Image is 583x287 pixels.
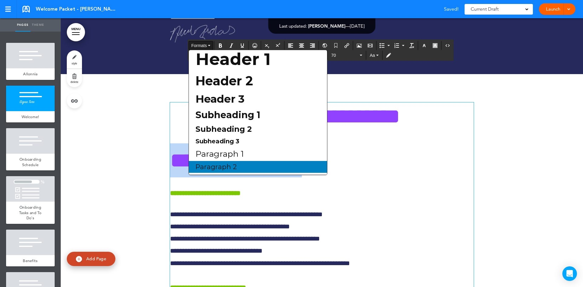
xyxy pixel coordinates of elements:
a: Welcome! [6,111,55,123]
span: Subheading 2 [195,125,252,134]
div: Bullet list [377,41,391,50]
div: — [279,24,365,28]
div: Anchor [331,41,341,50]
span: [DATE] [350,23,365,29]
span: Add Page [86,256,106,261]
div: Airmason image [354,41,364,50]
img: add.svg [76,256,82,262]
div: Underline [237,41,247,50]
div: Align center [296,41,307,50]
div: Bold [215,41,226,50]
span: Last updated: [279,23,307,29]
div: Insert/Edit global anchor link [320,41,330,50]
span: Current Draft [471,5,499,13]
a: Onboarding Tasks and To Do's [6,202,55,224]
span: Saved! [444,7,459,12]
div: Subscript [262,41,272,50]
img: 1670468435074.png [170,25,235,43]
span: Paragraph 2 [195,163,237,171]
div: Italic [226,41,237,50]
a: Add Page [67,252,115,266]
a: Pages [15,18,30,32]
span: Paragraph 1 [195,149,244,159]
span: Benefits [23,258,38,263]
a: Onboarding Schedule [6,154,55,170]
a: Benefits [6,255,55,267]
span: Subheading 1 [195,109,261,121]
div: Toggle Tracking Changes [384,51,394,60]
div: Align left [285,41,296,50]
div: Align right [307,41,318,50]
span: 70 [331,52,359,58]
span: Onboarding Tasks and To Do's [19,205,42,220]
span: Welcome Packet - [PERSON_NAME] [36,6,118,12]
span: style [72,61,77,65]
span: Subheading 3 [195,138,240,145]
span: Aa [370,53,375,58]
span: Onboarding Schedule [19,157,41,167]
div: Clear formatting [407,41,417,50]
a: MENU [67,23,85,41]
span: Welcome! [22,114,39,119]
a: Allonnia [6,68,55,80]
div: Open Intercom Messenger [562,266,577,281]
span: [PERSON_NAME] [308,23,346,29]
a: style [67,50,82,69]
div: Source code [442,41,453,50]
span: Allonnia [23,71,37,77]
div: Superscript [273,41,283,50]
span: Formats [191,43,207,48]
div: Insert/edit media [365,41,375,50]
span: Header 1 [195,49,271,69]
span: delete [70,80,78,84]
a: Launch [544,3,563,15]
span: Header 3 [195,92,245,105]
span: Header 2 [195,73,254,88]
div: Insert/edit airmason link [342,41,352,50]
div: Numbered list [392,41,406,50]
a: delete [67,69,82,87]
a: Theme [30,18,46,32]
